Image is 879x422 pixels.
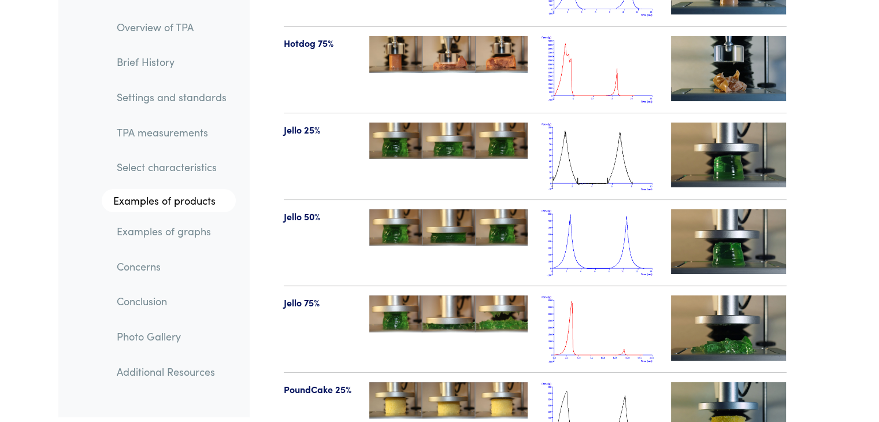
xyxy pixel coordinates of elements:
[107,218,236,245] a: Examples of graphs
[369,209,528,246] img: jello-50-123-tpa.jpg
[107,253,236,280] a: Concerns
[671,209,787,274] img: jello-videotn-50.jpg
[107,154,236,181] a: Select characteristics
[107,119,236,146] a: TPA measurements
[284,123,356,138] p: Jello 25%
[284,382,356,397] p: PoundCake 25%
[369,123,528,159] img: jello-25-123-tpa.jpg
[671,36,787,101] img: hotdog-videotn-75.jpg
[284,295,356,310] p: Jello 75%
[369,36,528,72] img: hotdog-75-123-tpa.jpg
[107,84,236,110] a: Settings and standards
[102,190,236,213] a: Examples of products
[107,14,236,40] a: Overview of TPA
[542,209,657,277] img: jello_tpa_50.png
[107,323,236,350] a: Photo Gallery
[542,36,657,103] img: hotdog_tpa_75.png
[671,123,787,187] img: jello-videotn-25.jpg
[369,382,528,419] img: poundcake-25-123-tpa.jpg
[369,295,528,332] img: jello-75-123-tpa.jpg
[671,295,787,360] img: jello-videotn-75.jpg
[542,123,657,190] img: jello_tpa_25.png
[284,209,356,224] p: Jello 50%
[284,36,356,51] p: Hotdog 75%
[107,49,236,76] a: Brief History
[107,358,236,385] a: Additional Resources
[107,288,236,315] a: Conclusion
[542,295,657,363] img: jello_tpa_75.png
